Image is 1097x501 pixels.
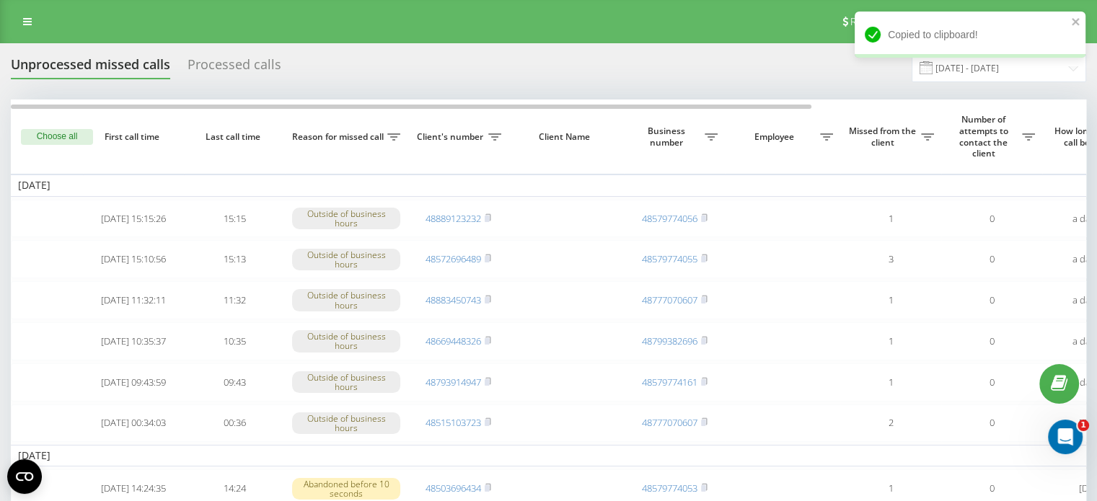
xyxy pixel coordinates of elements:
[83,404,184,443] td: [DATE] 00:34:03
[7,459,42,494] button: Open CMP widget
[292,371,400,393] div: Outside of business hours
[850,16,927,27] span: Referral program
[1048,420,1083,454] iframe: Intercom live chat
[292,330,400,352] div: Outside of business hours
[94,131,172,143] span: First call time
[292,249,400,270] div: Outside of business hours
[292,131,387,143] span: Reason for missed call
[631,125,705,148] span: Business number
[642,416,697,429] a: 48777070607
[21,129,93,145] button: Choose all
[292,208,400,229] div: Outside of business hours
[184,404,285,443] td: 00:36
[184,240,285,278] td: 15:13
[642,212,697,225] a: 48579774056
[426,482,481,495] a: 48503696434
[415,131,488,143] span: Client's number
[83,281,184,319] td: [DATE] 11:32:11
[840,404,941,443] td: 2
[426,334,481,347] a: 48669448326
[642,334,697,347] a: 48799382696
[11,57,170,79] div: Unprocessed missed calls
[426,416,481,429] a: 48515103723
[292,289,400,311] div: Outside of business hours
[948,114,1022,159] span: Number of attempts to contact the client
[840,363,941,402] td: 1
[642,482,697,495] a: 48579774053
[941,322,1042,360] td: 0
[1071,16,1081,30] button: close
[83,200,184,238] td: [DATE] 15:15:26
[941,363,1042,402] td: 0
[195,131,273,143] span: Last call time
[840,322,941,360] td: 1
[83,240,184,278] td: [DATE] 15:10:56
[521,131,612,143] span: Client Name
[855,12,1085,58] div: Copied to clipboard!
[642,252,697,265] a: 48579774055
[188,57,281,79] div: Processed calls
[642,376,697,389] a: 48579774161
[941,281,1042,319] td: 0
[941,240,1042,278] td: 0
[941,200,1042,238] td: 0
[1078,420,1089,431] span: 1
[184,322,285,360] td: 10:35
[184,363,285,402] td: 09:43
[426,212,481,225] a: 48889123232
[184,200,285,238] td: 15:15
[184,281,285,319] td: 11:32
[426,293,481,306] a: 48883450743
[292,412,400,434] div: Outside of business hours
[840,200,941,238] td: 1
[83,363,184,402] td: [DATE] 09:43:59
[426,252,481,265] a: 48572696489
[732,131,820,143] span: Employee
[840,240,941,278] td: 3
[847,125,921,148] span: Missed from the client
[941,404,1042,443] td: 0
[83,322,184,360] td: [DATE] 10:35:37
[840,281,941,319] td: 1
[292,478,400,500] div: Abandoned before 10 seconds
[642,293,697,306] a: 48777070607
[426,376,481,389] a: 48793914947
